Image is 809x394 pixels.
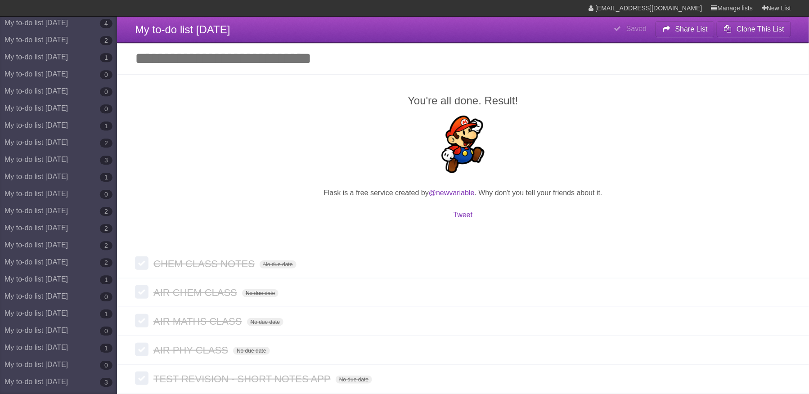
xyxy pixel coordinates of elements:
[626,25,647,32] b: Saved
[100,275,112,284] b: 1
[429,189,475,197] a: @newvariable
[100,121,112,130] b: 1
[242,289,279,297] span: No due date
[153,345,230,356] span: AIR PHY CLASS
[153,373,333,385] span: TEST REVISION - SHORT NOTES APP
[153,258,257,269] span: CHEM CLASS NOTES
[100,156,112,165] b: 3
[100,344,112,353] b: 1
[100,173,112,182] b: 1
[247,318,283,326] span: No due date
[135,93,791,109] h2: You're all done. Result!
[100,190,112,199] b: 0
[153,287,239,298] span: AIR CHEM CLASS
[675,25,708,33] b: Share List
[100,70,112,79] b: 0
[336,376,372,384] span: No due date
[100,87,112,96] b: 0
[100,378,112,387] b: 3
[135,285,148,299] label: Done
[656,21,715,37] button: Share List
[737,25,784,33] b: Clone This List
[100,327,112,336] b: 0
[100,361,112,370] b: 0
[135,372,148,385] label: Done
[100,224,112,233] b: 2
[100,207,112,216] b: 2
[135,314,148,327] label: Done
[100,19,112,28] b: 4
[260,260,296,269] span: No due date
[135,256,148,270] label: Done
[454,211,473,219] a: Tweet
[135,188,791,198] p: Flask is a free service created by . Why don't you tell your friends about it.
[717,21,791,37] button: Clone This List
[100,241,112,250] b: 2
[100,53,112,62] b: 1
[100,36,112,45] b: 2
[153,316,244,327] span: AIR MATHS CLASS
[100,104,112,113] b: 0
[100,258,112,267] b: 2
[135,23,230,36] span: My to-do list [DATE]
[135,343,148,356] label: Done
[233,347,270,355] span: No due date
[100,292,112,301] b: 0
[100,139,112,148] b: 2
[434,116,492,173] img: Super Mario
[100,309,112,318] b: 1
